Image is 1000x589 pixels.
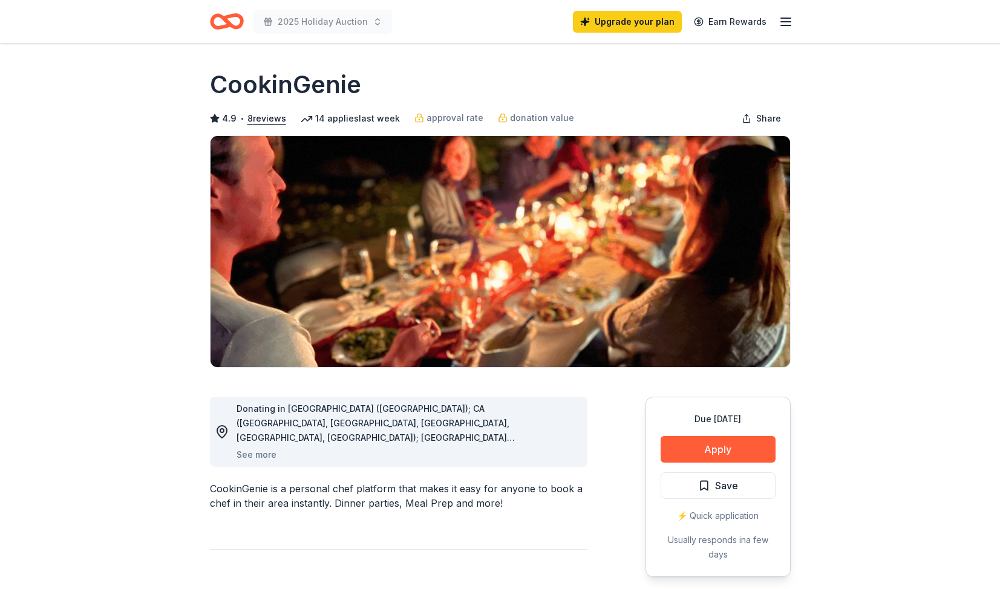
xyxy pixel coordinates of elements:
[301,111,400,126] div: 14 applies last week
[687,11,774,33] a: Earn Rewards
[715,478,738,493] span: Save
[414,111,483,125] a: approval rate
[247,111,286,126] button: 8reviews
[210,7,244,36] a: Home
[498,111,574,125] a: donation value
[211,136,790,367] img: Image for CookinGenie
[253,10,392,34] button: 2025 Holiday Auction
[573,11,682,33] a: Upgrade your plan
[661,472,776,499] button: Save
[756,111,781,126] span: Share
[278,15,368,29] span: 2025 Holiday Auction
[237,447,276,462] button: See more
[210,481,587,510] div: CookinGenie is a personal chef platform that makes it easy for anyone to book a chef in their are...
[426,111,483,125] span: approval rate
[661,436,776,463] button: Apply
[240,114,244,123] span: •
[732,106,791,131] button: Share
[661,412,776,426] div: Due [DATE]
[661,509,776,523] div: ⚡️ Quick application
[510,111,574,125] span: donation value
[222,111,237,126] span: 4.9
[210,68,361,102] h1: CookinGenie
[661,533,776,562] div: Usually responds in a few days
